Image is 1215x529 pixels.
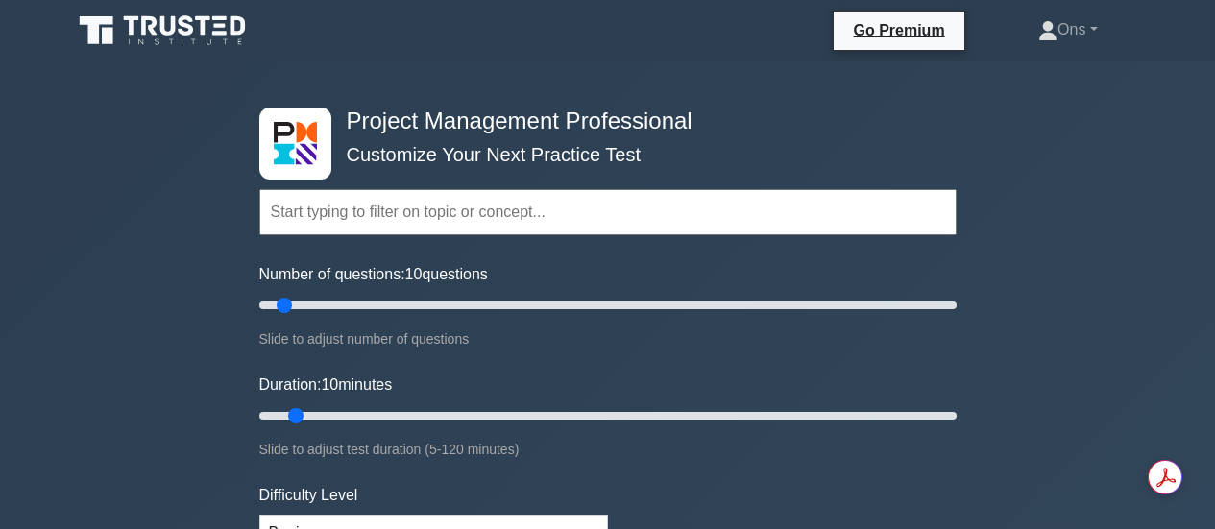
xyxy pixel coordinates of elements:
[405,266,423,282] span: 10
[259,189,957,235] input: Start typing to filter on topic or concept...
[321,376,338,393] span: 10
[992,11,1143,49] a: Ons
[841,18,956,42] a: Go Premium
[339,108,863,135] h4: Project Management Professional
[259,484,358,507] label: Difficulty Level
[259,373,393,397] label: Duration: minutes
[259,327,957,350] div: Slide to adjust number of questions
[259,263,488,286] label: Number of questions: questions
[259,438,957,461] div: Slide to adjust test duration (5-120 minutes)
